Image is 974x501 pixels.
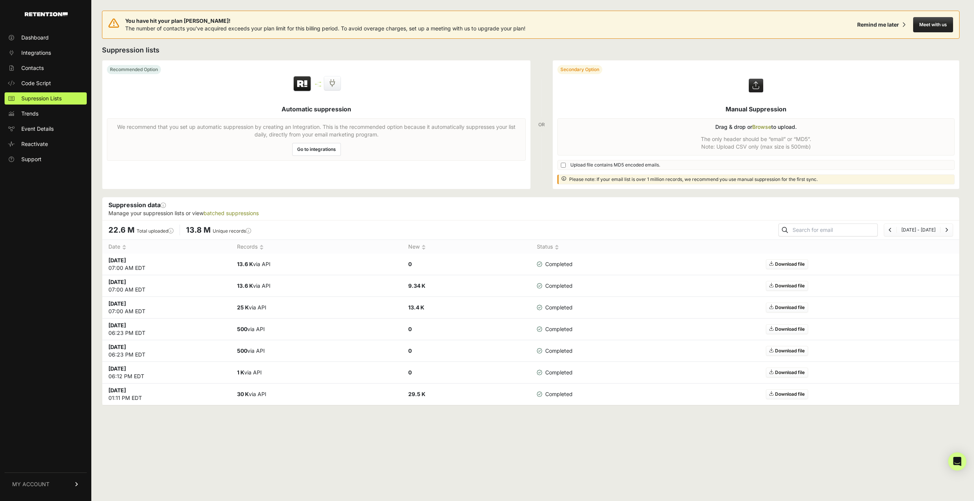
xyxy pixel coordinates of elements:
label: Total uploaded [137,228,173,234]
div: Remind me later [857,21,899,29]
input: Upload file contains MD5 encoded emails. [561,163,566,168]
strong: 30 K [237,391,249,397]
a: Download file [766,368,808,377]
strong: 13.4 K [408,304,424,311]
a: Integrations [5,47,87,59]
img: no_sort-eaf950dc5ab64cae54d48a5578032e96f70b2ecb7d747501f34c8f2db400fb66.gif [122,244,126,250]
span: Support [21,155,41,163]
h5: Automatic suppression [282,105,351,114]
td: via API [231,340,402,362]
a: Next [945,227,948,233]
a: Contacts [5,62,87,74]
a: Download file [766,259,808,269]
span: Dashboard [21,34,49,41]
span: Completed [537,390,573,398]
a: Event Details [5,123,87,135]
strong: 9.34 K [408,282,425,289]
span: MY ACCOUNT [12,480,49,488]
div: Suppression data [102,197,959,220]
a: Support [5,153,87,165]
strong: [DATE] [108,387,126,393]
strong: 0 [408,347,412,354]
span: Upload file contains MD5 encoded emails. [570,162,660,168]
span: Event Details [21,125,54,133]
th: Records [231,240,402,254]
strong: [DATE] [108,257,126,263]
strong: [DATE] [108,300,126,307]
h2: Suppression lists [102,45,960,55]
span: Contacts [21,64,44,72]
a: Supression Lists [5,92,87,105]
strong: [DATE] [108,322,126,328]
span: The number of contacts you've acquired exceeds your plan limit for this billing period. To avoid ... [125,25,525,32]
nav: Page navigation [884,224,953,236]
strong: 0 [408,369,412,376]
td: via API [231,275,402,297]
div: Recommended Option [107,65,161,74]
span: Completed [537,282,573,290]
label: Unique records [213,228,251,234]
img: Retention.com [25,12,68,16]
strong: 13.6 K [237,282,253,289]
strong: 1 K [237,369,244,376]
li: [DATE] - [DATE] [896,227,940,233]
td: via API [231,384,402,405]
span: Completed [537,260,573,268]
img: integration [315,86,321,87]
span: 13.8 M [186,225,211,235]
strong: 29.5 K [408,391,425,397]
span: Code Script [21,79,51,87]
td: 07:00 AM EDT [102,297,231,319]
a: batched suppressions [204,210,259,216]
button: Remind me later [854,18,909,32]
img: Retention [293,76,312,92]
strong: 13.6 K [237,261,253,267]
a: Download file [766,303,808,312]
span: Completed [537,304,573,311]
div: Open Intercom Messenger [948,452,966,471]
strong: 500 [237,347,247,354]
img: no_sort-eaf950dc5ab64cae54d48a5578032e96f70b2ecb7d747501f34c8f2db400fb66.gif [422,244,426,250]
strong: 25 K [237,304,249,311]
strong: 0 [408,261,412,267]
th: Date [102,240,231,254]
strong: [DATE] [108,365,126,372]
strong: [DATE] [108,279,126,285]
td: via API [231,319,402,340]
strong: 0 [408,326,412,332]
span: Integrations [21,49,51,57]
td: 06:23 PM EDT [102,319,231,340]
td: 06:23 PM EDT [102,340,231,362]
a: Previous [889,227,892,233]
a: Download file [766,389,808,399]
span: Completed [537,325,573,333]
p: Manage your suppression lists or view [108,209,953,217]
td: 01:11 PM EDT [102,384,231,405]
span: You have hit your plan [PERSON_NAME]! [125,17,525,25]
td: via API [231,362,402,384]
span: 22.6 M [108,225,135,235]
a: Download file [766,281,808,291]
input: Search for email [791,225,877,235]
span: Completed [537,369,573,376]
a: Go to integrations [292,143,341,156]
button: Meet with us [913,17,953,32]
span: Reactivate [21,140,48,148]
img: no_sort-eaf950dc5ab64cae54d48a5578032e96f70b2ecb7d747501f34c8f2db400fb66.gif [555,244,559,250]
a: Reactivate [5,138,87,150]
a: Download file [766,324,808,334]
p: We recommend that you set up automatic suppression by creating an Integration. This is the recomm... [112,123,521,138]
span: Trends [21,110,38,117]
th: New [402,240,531,254]
a: Dashboard [5,32,87,44]
a: Trends [5,108,87,120]
td: 07:00 AM EDT [102,254,231,275]
td: via API [231,254,402,275]
img: integration [315,84,321,85]
td: 07:00 AM EDT [102,275,231,297]
img: no_sort-eaf950dc5ab64cae54d48a5578032e96f70b2ecb7d747501f34c8f2db400fb66.gif [259,244,264,250]
strong: 500 [237,326,247,332]
div: OR [538,60,545,189]
th: Status [531,240,616,254]
span: Completed [537,347,573,355]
